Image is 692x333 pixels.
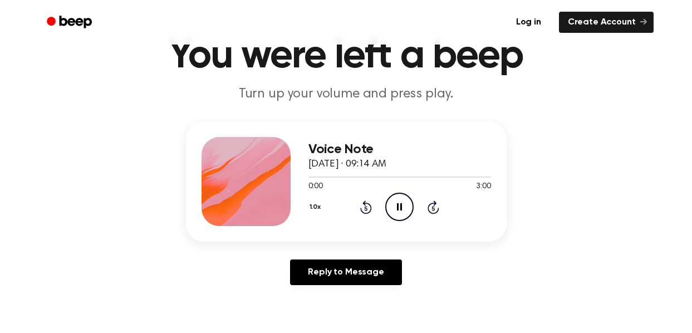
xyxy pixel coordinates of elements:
[559,12,654,33] a: Create Account
[308,198,325,217] button: 1.0x
[505,9,552,35] a: Log in
[132,85,560,104] p: Turn up your volume and press play.
[39,12,102,33] a: Beep
[61,36,631,76] h1: You were left a beep
[476,181,490,193] span: 3:00
[308,142,491,157] h3: Voice Note
[308,159,386,169] span: [DATE] · 09:14 AM
[290,259,401,285] a: Reply to Message
[308,181,323,193] span: 0:00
